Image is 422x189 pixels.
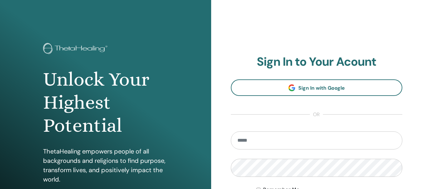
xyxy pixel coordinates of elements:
h1: Unlock Your Highest Potential [43,68,168,137]
h2: Sign In to Your Acount [231,55,403,69]
p: ThetaHealing empowers people of all backgrounds and religions to find purpose, transform lives, a... [43,147,168,184]
span: or [310,111,323,118]
a: Sign In with Google [231,79,403,96]
span: Sign In with Google [298,85,345,91]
